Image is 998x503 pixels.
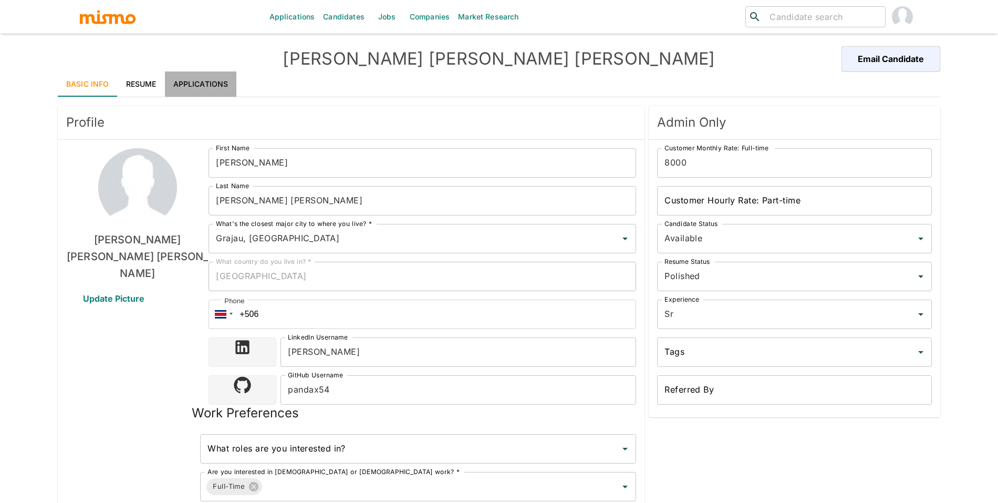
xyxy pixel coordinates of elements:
label: Experience [664,295,699,304]
img: logo [79,9,137,25]
label: Resume Status [664,257,710,266]
span: Admin Only [657,114,932,131]
h5: Work Preferences [192,405,299,422]
label: First Name [216,143,250,152]
h6: [PERSON_NAME] [PERSON_NAME] [PERSON_NAME] [66,231,209,282]
label: What country do you live in? * [216,257,311,266]
input: Candidate search [765,9,881,24]
button: Open [913,345,928,360]
button: Open [618,442,632,456]
img: Fernanda Penna Ribeiro [98,148,177,227]
img: Maria Lujan Ciommo [892,6,913,27]
span: Profile [66,114,636,131]
label: LinkedIn Username [288,333,348,342]
label: What's the closest major city to where you live? * [216,219,372,228]
label: GitHub Username [288,371,343,379]
button: Email Candidate [841,46,940,71]
a: Basic Info [58,71,118,97]
label: Customer Monthly Rate: Full-time [664,143,768,152]
h4: [PERSON_NAME] [PERSON_NAME] [PERSON_NAME] [278,48,720,69]
label: Last Name [216,181,249,190]
div: Phone [222,296,247,306]
div: Costa Rica: + 506 [209,300,236,329]
button: Open [913,231,928,246]
button: Open [913,269,928,284]
button: Open [618,231,632,246]
input: 1 (702) 123-4567 [209,300,636,329]
span: Update Picture [70,286,157,311]
label: Are you interested in [DEMOGRAPHIC_DATA] or [DEMOGRAPHIC_DATA] work? * [207,467,460,476]
label: Candidate Status [664,219,718,228]
button: Open [913,307,928,322]
a: Applications [165,71,237,97]
a: Resume [118,71,165,97]
span: Full-Time [206,480,251,492]
div: Full-Time [206,478,262,495]
button: Open [618,479,632,494]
